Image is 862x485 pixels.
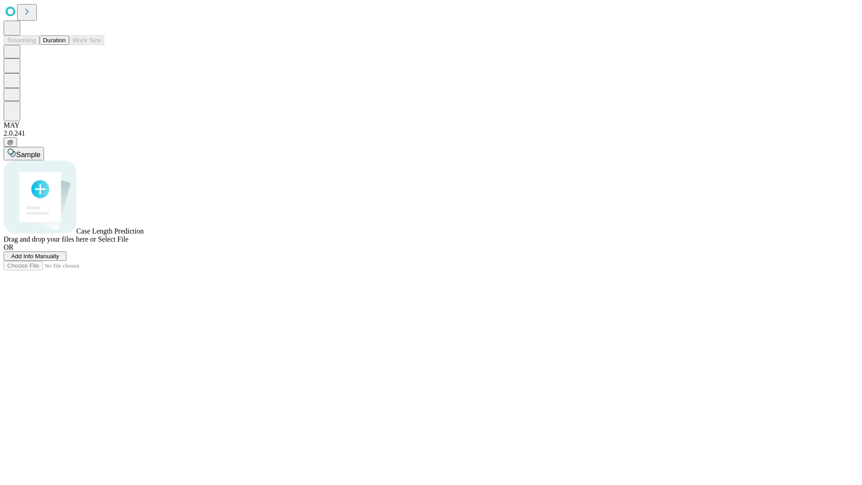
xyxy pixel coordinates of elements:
[4,243,13,251] span: OR
[4,129,858,137] div: 2.0.241
[69,35,104,45] button: Block Size
[16,151,40,159] span: Sample
[4,121,858,129] div: MAY
[7,139,13,145] span: @
[76,227,144,235] span: Case Length Prediction
[11,253,59,260] span: Add Info Manually
[4,147,44,160] button: Sample
[4,251,66,261] button: Add Info Manually
[4,137,17,147] button: @
[4,35,40,45] button: Smoothing
[40,35,69,45] button: Duration
[98,235,128,243] span: Select File
[4,235,96,243] span: Drag and drop your files here or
